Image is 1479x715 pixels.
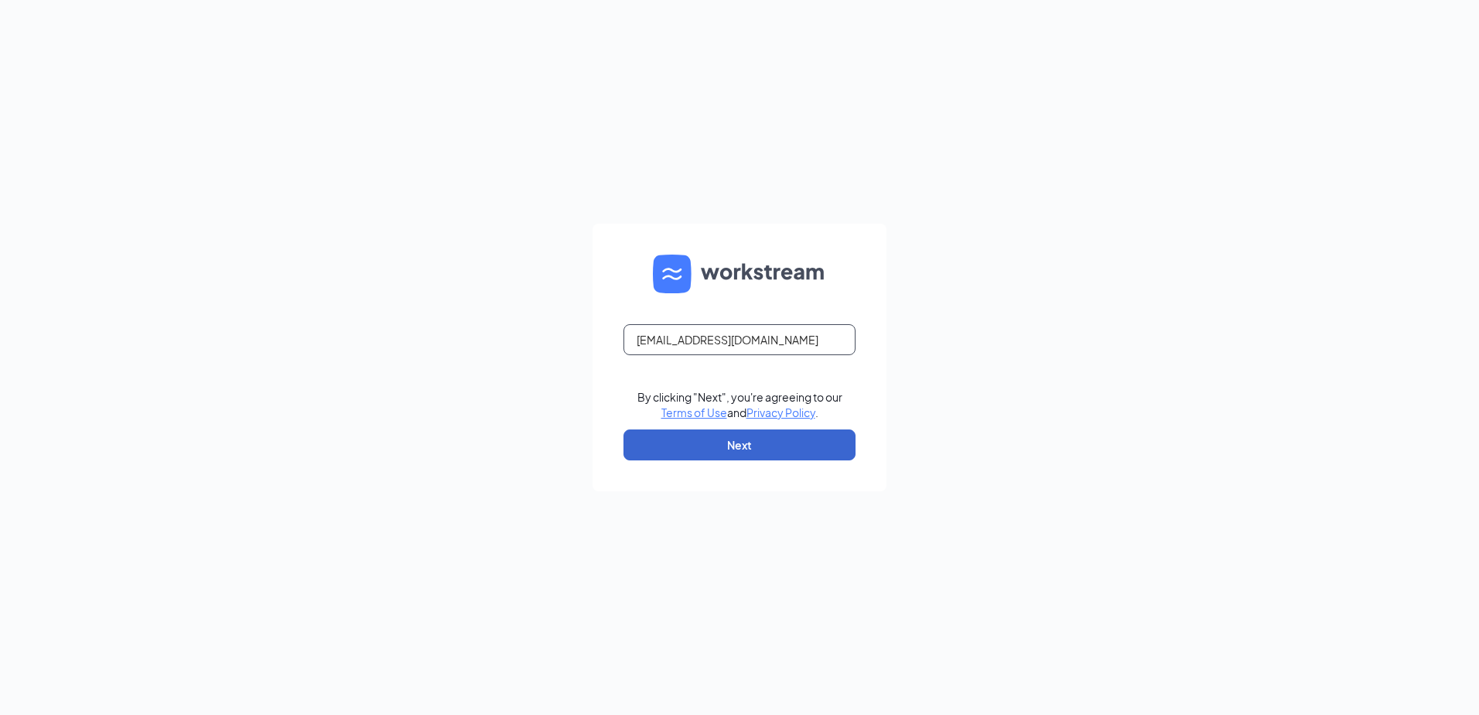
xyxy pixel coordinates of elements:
button: Next [623,429,856,460]
input: Email [623,324,856,355]
img: WS logo and Workstream text [653,255,826,293]
div: By clicking "Next", you're agreeing to our and . [637,389,842,420]
a: Terms of Use [661,405,727,419]
a: Privacy Policy [746,405,815,419]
